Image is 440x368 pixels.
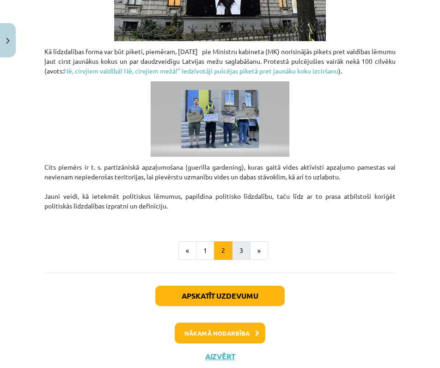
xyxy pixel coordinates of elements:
button: « [178,241,196,260]
a: Nē, cirvjiem valdībā! Nē, cirvjiem mežā!” Iedzīvotāji pulcējas piketā pret jaunāku koku izciršanu [64,67,338,75]
img: C:\Users\anita.jozus\Desktop\ekrānuzņēmums.png [151,81,289,157]
button: 3 [232,241,251,260]
nav: Page navigation example [44,241,396,260]
button: 2 [214,241,232,260]
button: » [250,241,268,260]
button: Aizvērt [202,352,238,361]
p: Kā līdzdalības forma var būt piketi, piemēram, [DATE] pie Ministru kabineta (MK) norisinājās pike... [44,47,396,76]
button: 1 [196,241,214,260]
img: icon-close-lesson-0947bae3869378f0d4975bcd49f059093ad1ed9edebbc8119c70593378902aed.svg [6,38,10,44]
p: Cits piemērs ir t. s. partizāniskā apzaļumošana (guerilla gardening), kuras gaitā vides aktīvisti... [44,162,396,221]
button: Apskatīt uzdevumu [155,286,285,306]
button: Nākamā nodarbība [175,323,265,344]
